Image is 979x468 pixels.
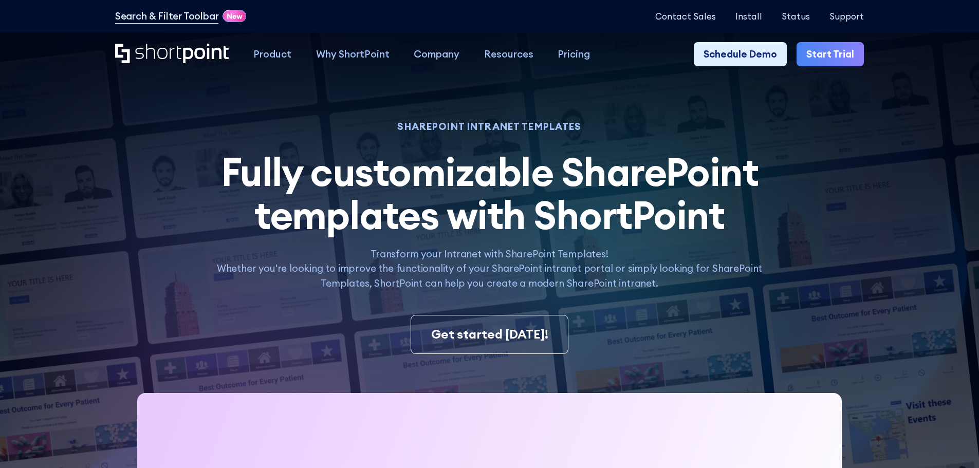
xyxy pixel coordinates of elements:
[928,419,979,468] iframe: Chat Widget
[203,122,775,131] h1: SHAREPOINT INTRANET TEMPLATES
[304,42,402,67] a: Why ShortPoint
[735,11,762,21] a: Install
[546,42,603,67] a: Pricing
[484,47,533,62] div: Resources
[797,42,864,67] a: Start Trial
[203,247,775,291] p: Transform your Intranet with SharePoint Templates! Whether you're looking to improve the function...
[829,11,864,21] a: Support
[115,9,219,24] a: Search & Filter Toolbar
[694,42,787,67] a: Schedule Demo
[401,42,472,67] a: Company
[221,147,759,239] span: Fully customizable SharePoint templates with ShortPoint
[928,419,979,468] div: Widget de chat
[558,47,590,62] div: Pricing
[472,42,546,67] a: Resources
[241,42,304,67] a: Product
[411,315,568,354] a: Get started [DATE]!
[253,47,291,62] div: Product
[316,47,390,62] div: Why ShortPoint
[782,11,810,21] a: Status
[414,47,459,62] div: Company
[655,11,716,21] a: Contact Sales
[115,44,229,65] a: Home
[431,325,548,344] div: Get started [DATE]!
